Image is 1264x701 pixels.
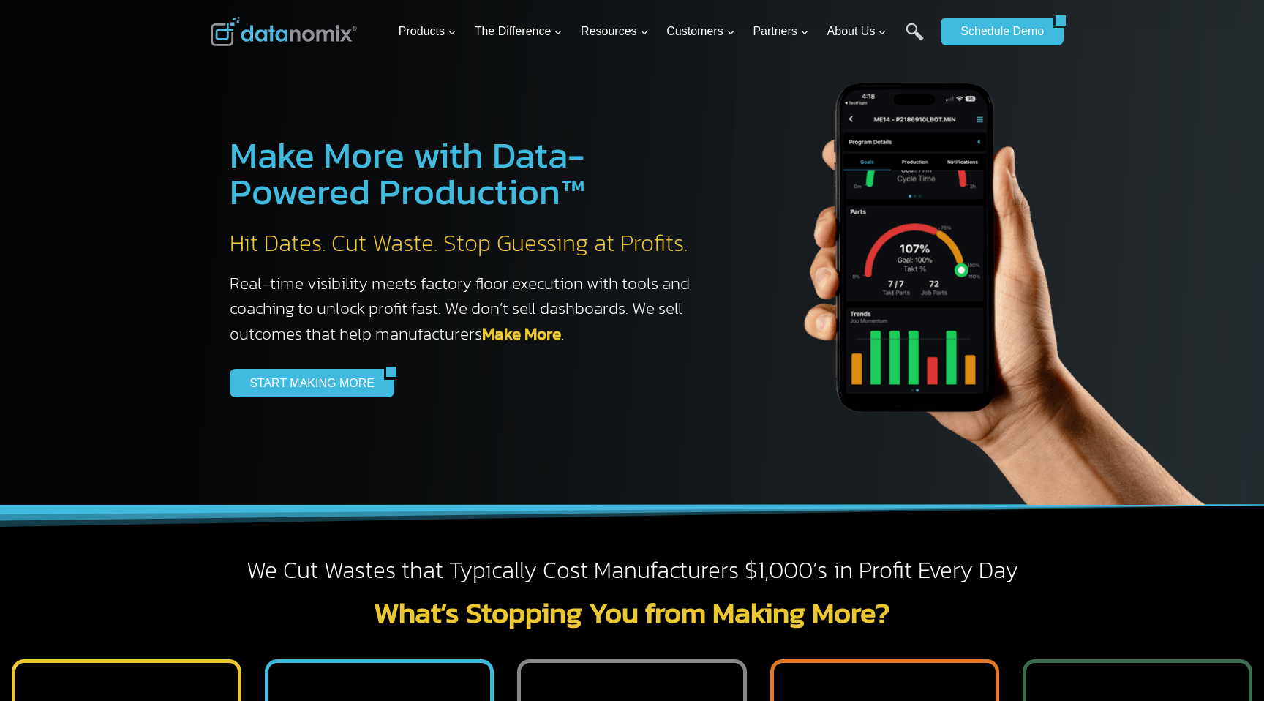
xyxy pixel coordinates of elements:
h2: We Cut Wastes that Typically Cost Manufacturers $1,000’s in Profit Every Day [211,555,1053,586]
a: Make More [482,321,561,346]
a: Schedule Demo [941,18,1053,45]
h1: Make More with Data-Powered Production™ [230,137,705,210]
img: Datanomix [211,17,357,46]
h3: Real-time visibility meets factory floor execution with tools and coaching to unlock profit fast.... [230,271,705,347]
nav: Primary Navigation [393,8,934,56]
span: Resources [581,22,648,41]
a: Search [906,23,924,56]
span: About Us [827,22,887,41]
span: The Difference [475,22,563,41]
span: Customers [666,22,734,41]
h2: Hit Dates. Cut Waste. Stop Guessing at Profits. [230,228,705,259]
h2: What’s Stopping You from Making More? [211,598,1053,627]
a: START MAKING MORE [230,369,384,397]
span: Products [399,22,456,41]
img: The Datanoix Mobile App available on Android and iOS Devices [734,29,1246,505]
span: Partners [753,22,808,41]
